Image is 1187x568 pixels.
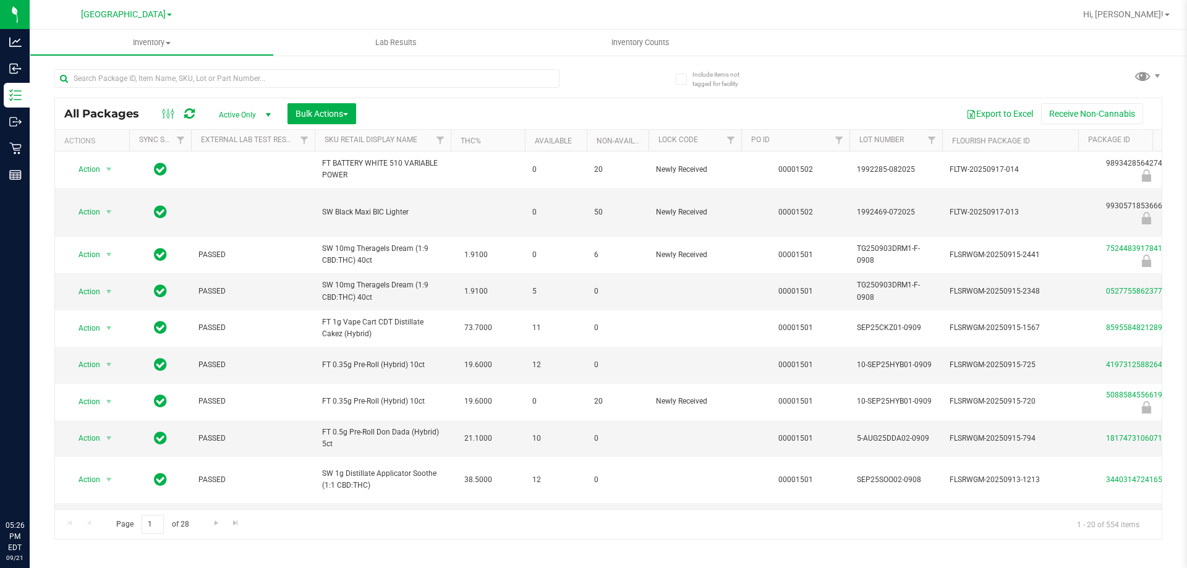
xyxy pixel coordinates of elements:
span: 0 [594,322,641,334]
inline-svg: Analytics [9,36,22,48]
span: 20 [594,396,641,407]
span: FLSRWGM-20250915-2348 [950,286,1071,297]
span: 0 [594,286,641,297]
div: Actions [64,137,124,145]
span: select [101,430,117,447]
a: Flourish Package ID [952,137,1030,145]
span: FLSRWGM-20250915-725 [950,359,1071,371]
a: 00001502 [778,208,813,216]
a: Lab Results [274,30,518,56]
span: In Sync [154,319,167,336]
a: PO ID [751,135,770,144]
a: 00001501 [778,287,813,295]
inline-svg: Outbound [9,116,22,128]
span: Inventory Counts [595,37,686,48]
a: Available [535,137,572,145]
span: Newly Received [656,249,734,261]
span: FT BATTERY WHITE 510 VARIABLE POWER [322,158,443,181]
a: 5088584556619716 [1106,391,1175,399]
span: SW 10mg Theragels Dream (1:9 CBD:THC) 40ct [322,279,443,303]
span: FLSRWGM-20250913-1213 [950,474,1071,486]
span: Include items not tagged for facility [692,70,754,88]
a: Go to the next page [207,515,225,532]
span: PASSED [198,322,307,334]
span: All Packages [64,107,151,121]
a: Filter [721,130,741,151]
span: Newly Received [656,206,734,218]
span: 20 [594,164,641,176]
span: FT 0.35g Pre-Roll (Hybrid) 10ct [322,396,443,407]
a: 1817473106071669 [1106,434,1175,443]
span: SW 1g Distillate Applicator Soothe (1:1 CBD:THC) [322,468,443,491]
span: 19.6000 [458,356,498,374]
a: Inventory Counts [518,30,762,56]
a: Filter [430,130,451,151]
span: 0 [532,164,579,176]
a: Non-Available [597,137,652,145]
span: FLTW-20250917-013 [950,206,1071,218]
a: Inventory [30,30,274,56]
span: SW Black Maxi BIC Lighter [322,206,443,218]
button: Receive Non-Cannabis [1041,103,1143,124]
span: select [101,471,117,488]
span: 0 [532,206,579,218]
span: FLSRWGM-20250915-1567 [950,322,1071,334]
span: Lab Results [359,37,433,48]
input: 1 [142,515,164,534]
span: 1.9100 [458,246,494,264]
a: 00001501 [778,397,813,405]
span: TG250903DRM1-F-0908 [857,279,935,303]
span: 12 [532,474,579,486]
span: 0 [532,396,579,407]
span: In Sync [154,246,167,263]
span: In Sync [154,471,167,488]
span: SW 10mg Theragels Dream (1:9 CBD:THC) 40ct [322,243,443,266]
span: 1.9100 [458,282,494,300]
span: 11 [532,322,579,334]
span: 5 [532,286,579,297]
span: In Sync [154,203,167,221]
span: 10-SEP25HYB01-0909 [857,359,935,371]
span: select [101,356,117,373]
span: PASSED [198,359,307,371]
span: SEP25SOO02-0908 [857,474,935,486]
span: FLSRWGM-20250915-794 [950,433,1071,444]
span: FT 1g Vape Cart CDT Distillate Cakez (Hybrid) [322,316,443,340]
a: 00001501 [778,475,813,484]
a: 7524483917841471 [1106,244,1175,253]
span: 10-SEP25HYB01-0909 [857,396,935,407]
span: 0 [532,249,579,261]
span: Newly Received [656,164,734,176]
span: Bulk Actions [296,109,348,119]
iframe: Resource center [12,469,49,506]
a: Filter [922,130,942,151]
a: 00001501 [778,360,813,369]
a: External Lab Test Result [201,135,298,144]
span: In Sync [154,356,167,373]
span: PASSED [198,249,307,261]
a: 00001501 [778,323,813,332]
span: Inventory [30,37,273,48]
span: select [101,283,117,300]
input: Search Package ID, Item Name, SKU, Lot or Part Number... [54,69,559,88]
span: FLSRWGM-20250915-2441 [950,249,1071,261]
span: 12 [532,359,579,371]
span: 5-AUG25DDA02-0909 [857,433,935,444]
span: 21.1000 [458,430,498,447]
a: Filter [829,130,849,151]
span: FT 0.35g Pre-Roll (Hybrid) 10ct [322,359,443,371]
a: 00001501 [778,434,813,443]
button: Bulk Actions [287,103,356,124]
span: Action [67,430,101,447]
span: TG250903DRM1-F-0908 [857,243,935,266]
inline-svg: Retail [9,142,22,155]
span: In Sync [154,392,167,410]
span: PASSED [198,396,307,407]
span: select [101,320,117,337]
span: PASSED [198,474,307,486]
a: 0527755862377640 [1106,287,1175,295]
button: Export to Excel [958,103,1041,124]
span: In Sync [154,430,167,447]
span: Action [67,356,101,373]
span: FT 0.5g Pre-Roll Don Dada (Hybrid) 5ct [322,426,443,450]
